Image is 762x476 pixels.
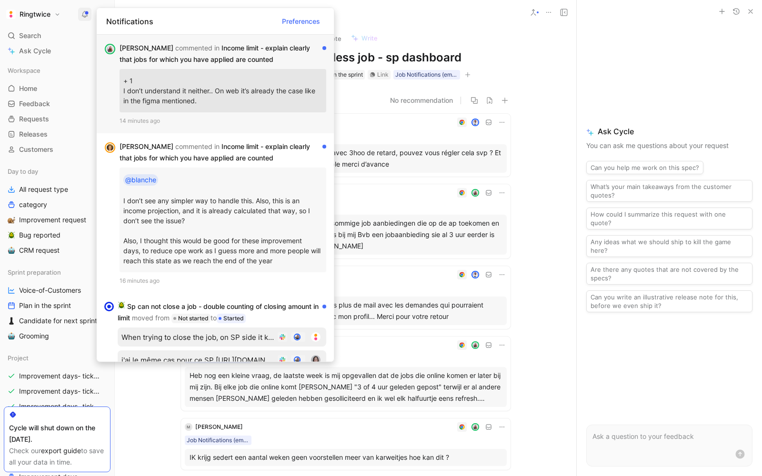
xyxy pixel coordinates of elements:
div: avatar[PERSON_NAME] commented in Income limit - explain clearly that jobs for which you have appl... [97,35,334,133]
img: 6507430703168_ab2bb11a4ae4e439b234_192.jpg [311,355,321,365]
div: Not started [171,314,211,323]
div: [PERSON_NAME] Income limit - explain clearly that jobs for which you have applied are counted [120,42,319,65]
img: avatar [106,143,114,152]
div: 14 minutes ago [120,116,326,126]
img: avatar [295,334,300,339]
span: commented in [175,142,220,150]
div: 16 minutes ago [120,276,326,286]
div: avatar[PERSON_NAME] commented in Income limit - explain clearly that jobs for which you have appl... [97,133,334,293]
div: j'ai le même cas pour ce SP [URL][DOMAIN_NAME] Task: 1500985 [121,355,274,364]
div: 🪲Sp can not close a job - double counting of closing amount in limit moved from Not startedtoStar... [97,293,334,390]
div: When trying to close the job, on SP side it keeps loading. Nothing happens. Back-end is respondin... [121,332,274,341]
div: Sp can not close a job - double counting of closing amount in limit [118,301,319,324]
div: @blanche [125,174,156,186]
div: Started [217,314,246,323]
img: avatar [295,357,300,362]
span: Notifications [106,15,153,27]
p: I don’t see any simpler way to handle this. Also, this is an income projection, and it is already... [123,171,322,268]
img: logo [311,332,321,342]
button: j'ai le même cas pour ce SP [URL][DOMAIN_NAME] Task: 1500985avatar [118,350,326,369]
button: When trying to close the job, on SP side it keeps loading. Nothing happens. Back-end is respondin... [118,327,326,347]
div: [PERSON_NAME] Income limit - explain clearly that jobs for which you have applied are counted [120,141,319,164]
span: commented in [175,44,220,52]
button: Preferences [278,13,324,29]
span: to [211,314,217,322]
img: avatar [106,45,114,53]
img: 🪲 [118,301,125,309]
span: moved from [132,314,170,322]
p: + 1 I don’t understand it neither.. On web it’s already the case like in the figma mentioned. [123,73,322,109]
span: Preferences [282,15,320,27]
